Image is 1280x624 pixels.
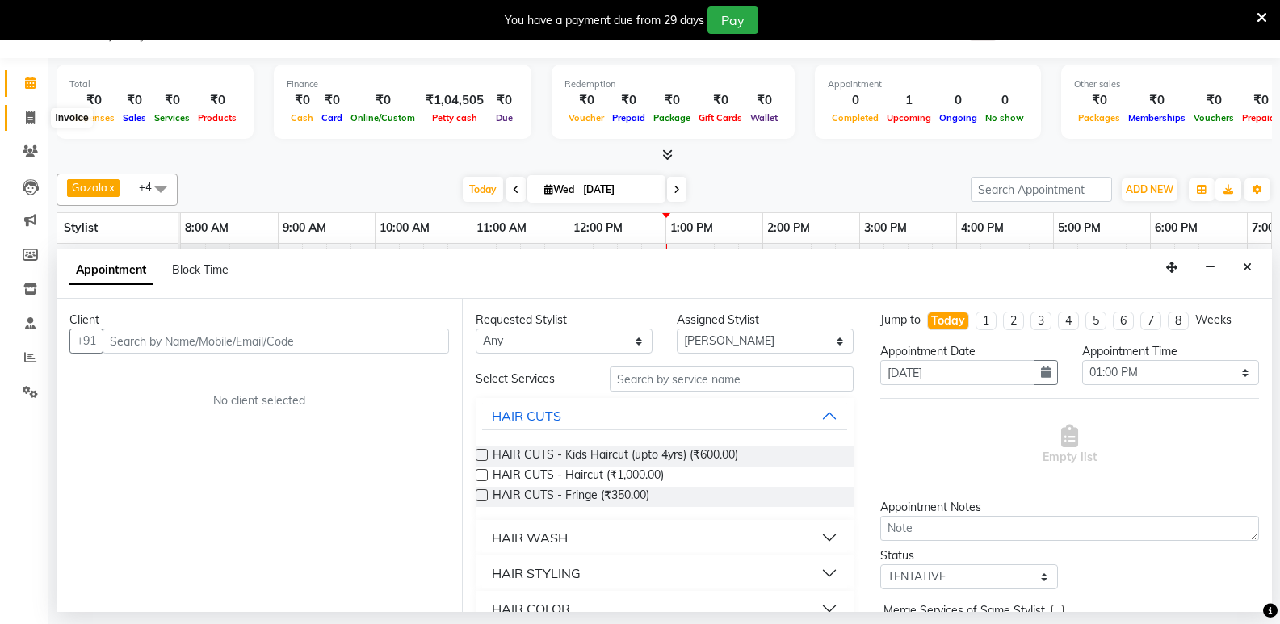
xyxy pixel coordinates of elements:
[490,91,518,110] div: ₹0
[649,112,695,124] span: Package
[1151,216,1202,240] a: 6:00 PM
[746,112,782,124] span: Wallet
[931,312,965,329] div: Today
[578,178,659,202] input: 2025-09-03
[287,91,317,110] div: ₹0
[317,91,346,110] div: ₹0
[976,312,997,330] li: 1
[505,12,704,29] div: You have a payment due from 29 days
[1190,91,1238,110] div: ₹0
[287,77,518,91] div: Finance
[608,112,649,124] span: Prepaid
[69,329,103,354] button: +91
[150,112,194,124] span: Services
[564,112,608,124] span: Voucher
[72,181,107,194] span: Gazala
[883,602,1045,622] span: Merge Services of Same Stylist
[981,91,1028,110] div: 0
[69,312,449,329] div: Client
[1074,112,1124,124] span: Packages
[695,112,746,124] span: Gift Cards
[1124,112,1190,124] span: Memberships
[181,216,233,240] a: 8:00 AM
[69,91,119,110] div: ₹0
[103,329,449,354] input: Search by Name/Mobile/Email/Code
[1054,216,1105,240] a: 5:00 PM
[1003,312,1024,330] li: 2
[287,112,317,124] span: Cash
[492,563,581,583] div: HAIR STYLING
[1030,312,1051,330] li: 3
[677,312,854,329] div: Assigned Stylist
[860,216,911,240] a: 3:00 PM
[880,343,1057,360] div: Appointment Date
[935,112,981,124] span: Ongoing
[1122,178,1177,201] button: ADD NEW
[935,91,981,110] div: 0
[492,406,561,425] div: HAIR CUTS
[482,559,848,588] button: HAIR STYLING
[492,599,570,618] div: HAIR COLOR
[763,216,814,240] a: 2:00 PM
[957,216,1008,240] a: 4:00 PM
[69,256,153,285] span: Appointment
[1058,312,1079,330] li: 4
[476,312,653,329] div: Requested Stylist
[428,112,481,124] span: Petty cash
[649,91,695,110] div: ₹0
[1124,91,1190,110] div: ₹0
[64,220,98,235] span: Stylist
[107,181,115,194] a: x
[472,216,531,240] a: 11:00 AM
[610,366,854,392] input: Search by service name
[464,371,598,387] div: Select Services
[666,216,717,240] a: 1:00 PM
[880,360,1034,385] input: yyyy-mm-dd
[279,216,330,240] a: 9:00 AM
[608,91,649,110] div: ₹0
[1190,112,1238,124] span: Vouchers
[172,262,229,277] span: Block Time
[194,91,241,110] div: ₹0
[376,216,434,240] a: 10:00 AM
[493,446,738,467] span: HAIR CUTS - Kids Haircut (upto 4yrs) (₹600.00)
[1195,312,1232,329] div: Weeks
[1082,343,1259,360] div: Appointment Time
[971,177,1112,202] input: Search Appointment
[69,77,241,91] div: Total
[150,91,194,110] div: ₹0
[1043,425,1097,466] span: Empty list
[540,183,578,195] span: Wed
[707,6,758,34] button: Pay
[482,594,848,623] button: HAIR COLOR
[1168,312,1189,330] li: 8
[1236,255,1259,280] button: Close
[828,91,883,110] div: 0
[119,91,150,110] div: ₹0
[564,91,608,110] div: ₹0
[108,392,410,409] div: No client selected
[695,91,746,110] div: ₹0
[746,91,782,110] div: ₹0
[482,523,848,552] button: HAIR WASH
[569,216,627,240] a: 12:00 PM
[564,77,782,91] div: Redemption
[828,112,883,124] span: Completed
[828,77,1028,91] div: Appointment
[883,91,935,110] div: 1
[139,180,164,193] span: +4
[880,499,1259,516] div: Appointment Notes
[482,401,848,430] button: HAIR CUTS
[492,528,568,547] div: HAIR WASH
[419,91,490,110] div: ₹1,04,505
[880,547,1057,564] div: Status
[194,112,241,124] span: Products
[119,112,150,124] span: Sales
[51,108,92,128] div: Invoice
[492,112,517,124] span: Due
[1126,183,1173,195] span: ADD NEW
[1140,312,1161,330] li: 7
[1113,312,1134,330] li: 6
[317,112,346,124] span: Card
[880,312,921,329] div: Jump to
